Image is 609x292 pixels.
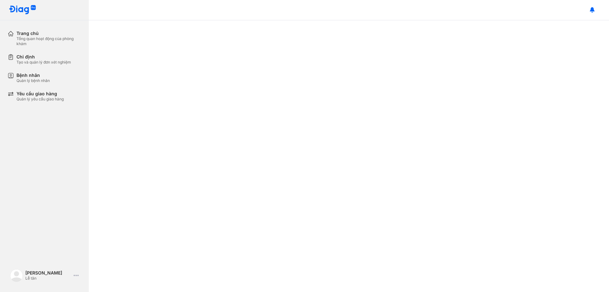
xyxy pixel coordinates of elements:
div: [PERSON_NAME] [25,270,71,276]
div: Tạo và quản lý đơn xét nghiệm [16,60,71,65]
div: Lễ tân [25,276,71,281]
div: Quản lý yêu cầu giao hàng [16,97,64,102]
div: Bệnh nhân [16,72,50,78]
img: logo [9,5,36,15]
div: Trang chủ [16,31,81,36]
div: Quản lý bệnh nhân [16,78,50,83]
div: Yêu cầu giao hàng [16,91,64,97]
div: Tổng quan hoạt động của phòng khám [16,36,81,46]
div: Chỉ định [16,54,71,60]
img: logo [10,269,23,282]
